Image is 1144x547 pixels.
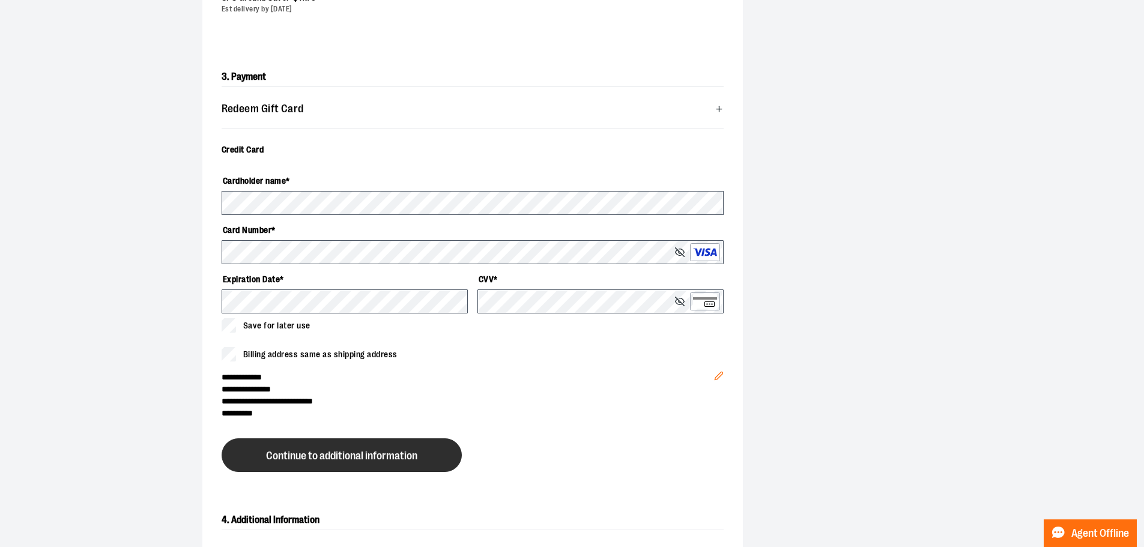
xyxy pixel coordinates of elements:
[222,510,724,530] h2: 4. Additional Information
[704,352,733,394] button: Edit
[222,97,724,121] button: Redeem Gift Card
[222,220,724,240] label: Card Number *
[222,438,462,472] button: Continue to additional information
[222,318,236,333] input: Save for later use
[243,348,398,361] span: Billing address same as shipping address
[266,450,417,462] span: Continue to additional information
[222,103,304,115] span: Redeem Gift Card
[222,269,468,289] label: Expiration Date *
[1044,519,1137,547] button: Agent Offline
[222,145,264,154] span: Credit Card
[1071,528,1129,539] span: Agent Offline
[243,319,310,332] span: Save for later use
[222,171,724,191] label: Cardholder name *
[222,67,724,87] h2: 3. Payment
[222,347,236,361] input: Billing address same as shipping address
[222,4,714,14] div: Est delivery by [DATE]
[477,269,724,289] label: CVV *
